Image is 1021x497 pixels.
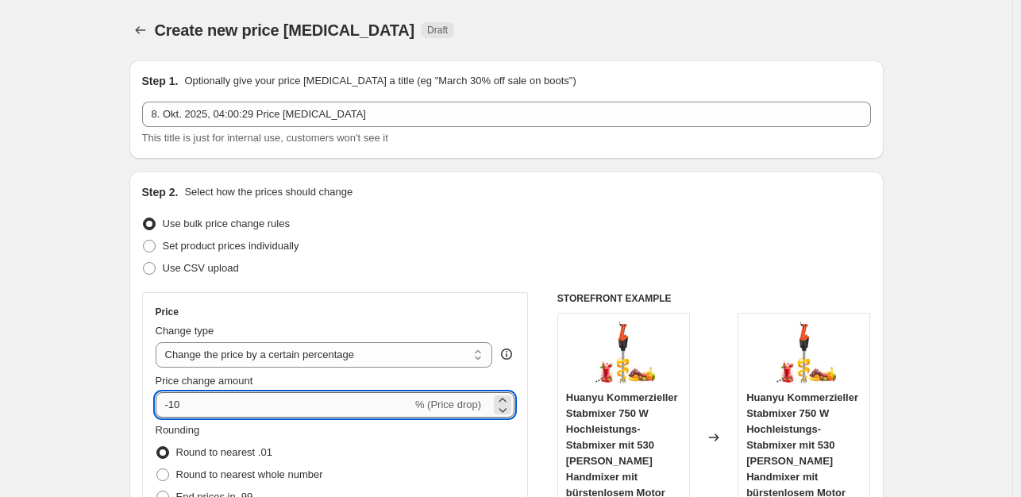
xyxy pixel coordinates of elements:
button: Price change jobs [129,19,152,41]
span: Round to nearest .01 [176,446,272,458]
span: Rounding [156,424,200,436]
img: 71u5OKej_oL_80x.jpg [772,322,836,385]
input: -15 [156,392,412,418]
input: 30% off holiday sale [142,102,871,127]
span: % (Price drop) [415,399,481,410]
span: Create new price [MEDICAL_DATA] [155,21,415,39]
span: Use CSV upload [163,262,239,274]
span: Change type [156,325,214,337]
span: Set product prices individually [163,240,299,252]
span: Price change amount [156,375,253,387]
span: Round to nearest whole number [176,468,323,480]
h6: STOREFRONT EXAMPLE [557,292,871,305]
img: 71u5OKej_oL_80x.jpg [591,322,655,385]
p: Optionally give your price [MEDICAL_DATA] a title (eg "March 30% off sale on boots") [184,73,576,89]
span: Draft [427,24,448,37]
span: Use bulk price change rules [163,218,290,229]
span: This title is just for internal use, customers won't see it [142,132,388,144]
h2: Step 1. [142,73,179,89]
p: Select how the prices should change [184,184,353,200]
div: help [499,346,514,362]
h2: Step 2. [142,184,179,200]
h3: Price [156,306,179,318]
